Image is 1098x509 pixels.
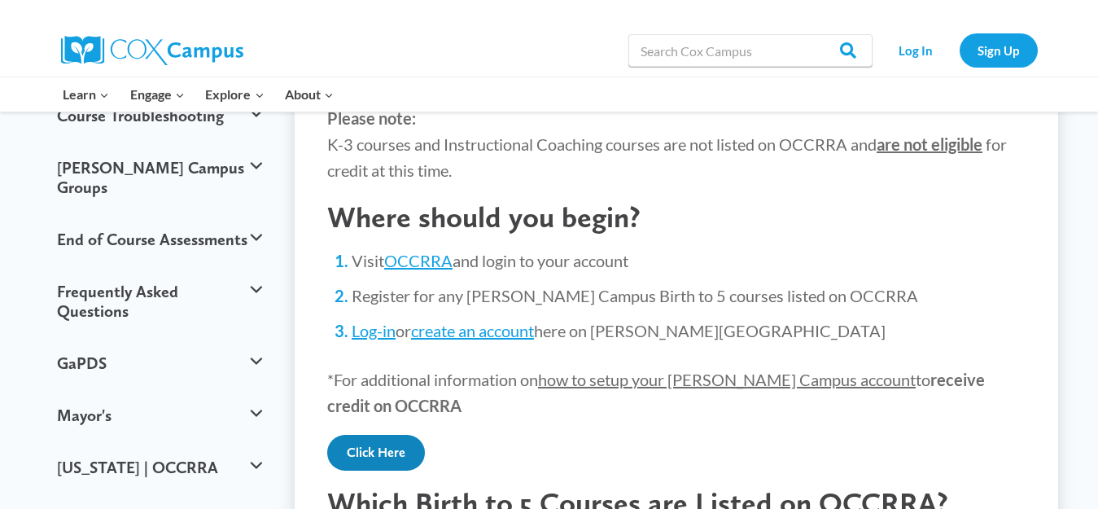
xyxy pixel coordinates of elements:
a: OCCRRA [384,251,453,270]
nav: Secondary Navigation [881,33,1038,67]
button: Frequently Asked Questions [49,265,271,337]
strong: receive credit on OCCRRA [327,370,985,415]
button: End of Course Assessments [49,213,271,265]
button: Child menu of Explore [195,77,275,112]
a: Log In [881,33,951,67]
img: Cox Campus [61,36,243,65]
p: [PERSON_NAME][GEOGRAPHIC_DATA] are the . K-3 courses and Instructional Coaching courses are not l... [327,53,1026,183]
button: GaPDS [49,337,271,389]
strong: Please note: [327,108,416,128]
input: Search Cox Campus [628,34,873,67]
button: Child menu of Engage [120,77,195,112]
a: Click Here [327,435,425,471]
li: Visit and login to your account [352,249,1026,272]
li: Register for any [PERSON_NAME] Campus Birth to 5 courses listed on OCCRRA [352,284,1026,307]
button: [PERSON_NAME] Campus Groups [49,142,271,213]
a: Sign Up [960,33,1038,67]
button: [US_STATE] | OCCRRA [49,441,271,494]
strong: are not eligible [877,134,982,154]
p: *For additional information on to [327,366,1026,419]
li: or here on [PERSON_NAME][GEOGRAPHIC_DATA] [352,319,1026,342]
nav: Primary Navigation [53,77,344,112]
button: Mayor's [49,389,271,441]
a: Log-in [352,321,396,340]
a: create an account [411,321,534,340]
button: Child menu of About [274,77,344,112]
h2: Where should you begin? [327,200,1026,235]
span: how to setup your [PERSON_NAME] Campus account [538,370,916,389]
button: Child menu of Learn [53,77,120,112]
button: Course Troubleshooting [49,90,271,142]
